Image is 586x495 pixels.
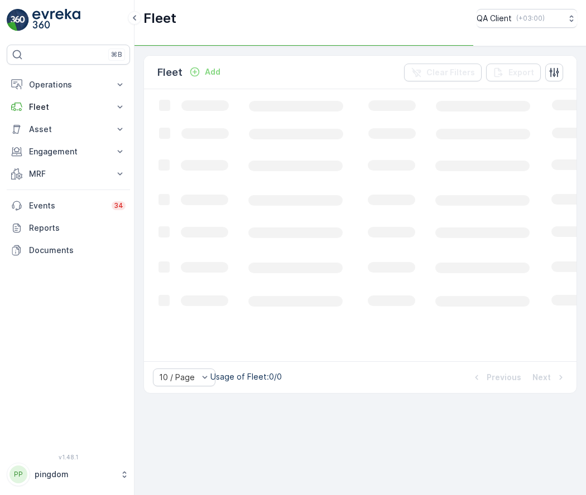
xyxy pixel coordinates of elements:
[7,74,130,96] button: Operations
[29,146,108,157] p: Engagement
[477,9,577,28] button: QA Client(+03:00)
[29,101,108,113] p: Fleet
[111,50,122,59] p: ⌘B
[470,371,522,384] button: Previous
[114,201,123,210] p: 34
[205,66,220,77] p: Add
[29,168,108,179] p: MRF
[29,79,108,90] p: Operations
[210,371,282,382] p: Usage of Fleet : 0/0
[7,163,130,185] button: MRF
[477,13,512,24] p: QA Client
[157,65,182,80] p: Fleet
[7,463,130,486] button: PPpingdom
[29,222,126,234] p: Reports
[29,124,108,135] p: Asset
[35,469,114,480] p: pingdom
[487,372,521,383] p: Previous
[143,9,176,27] p: Fleet
[7,454,130,460] span: v 1.48.1
[7,96,130,118] button: Fleet
[32,9,80,31] img: logo_light-DOdMpM7g.png
[7,195,130,217] a: Events34
[532,372,551,383] p: Next
[7,140,130,163] button: Engagement
[9,465,27,483] div: PP
[7,118,130,140] button: Asset
[531,371,568,384] button: Next
[29,200,105,211] p: Events
[404,64,482,81] button: Clear Filters
[7,217,130,239] a: Reports
[486,64,541,81] button: Export
[7,239,130,261] a: Documents
[7,9,29,31] img: logo
[516,14,545,23] p: ( +03:00 )
[508,67,534,78] p: Export
[185,65,225,79] button: Add
[29,245,126,256] p: Documents
[426,67,475,78] p: Clear Filters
